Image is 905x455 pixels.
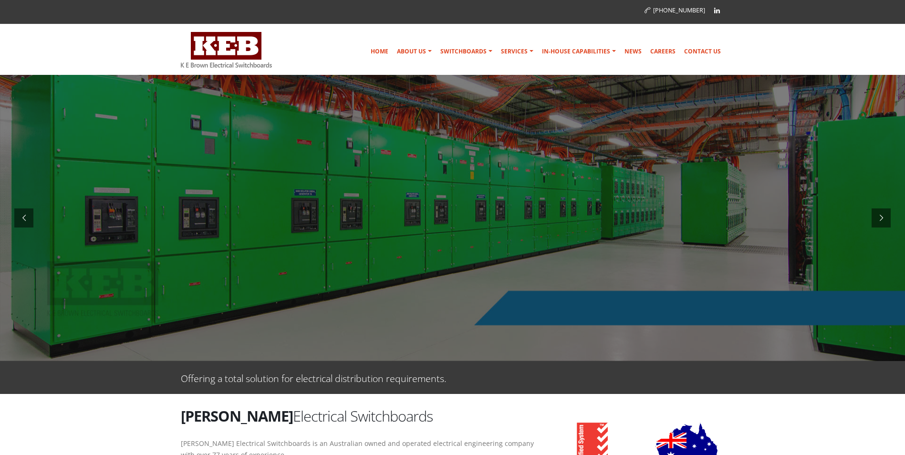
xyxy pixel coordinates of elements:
[680,42,725,61] a: Contact Us
[710,3,724,18] a: Linkedin
[437,42,496,61] a: Switchboards
[621,42,645,61] a: News
[181,406,539,426] h2: Electrical Switchboards
[497,42,537,61] a: Services
[538,42,620,61] a: In-house Capabilities
[646,42,679,61] a: Careers
[181,32,272,68] img: K E Brown Electrical Switchboards
[367,42,392,61] a: Home
[181,406,293,426] strong: [PERSON_NAME]
[393,42,436,61] a: About Us
[181,371,447,384] p: Offering a total solution for electrical distribution requirements.
[645,6,705,14] a: [PHONE_NUMBER]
